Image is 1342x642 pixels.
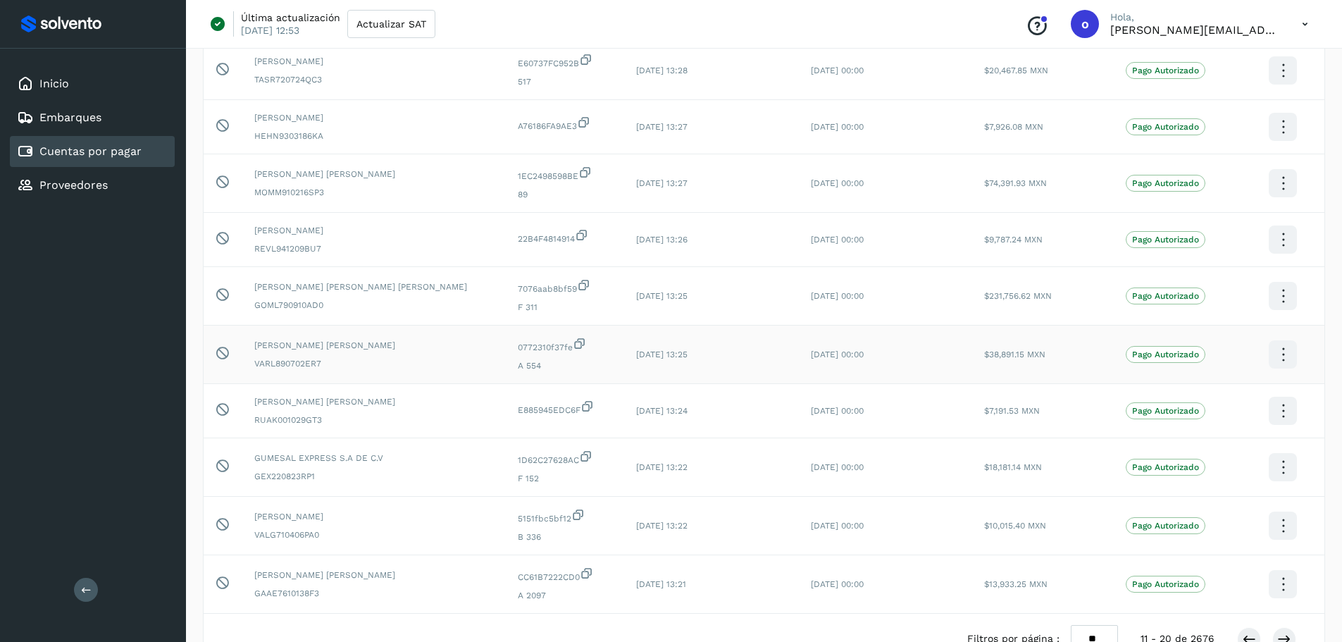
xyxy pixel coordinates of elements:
span: A 2097 [518,589,614,602]
span: [DATE] 00:00 [811,66,864,75]
span: A 554 [518,359,614,372]
div: Cuentas por pagar [10,136,175,167]
span: F 152 [518,472,614,485]
span: $9,787.24 MXN [984,235,1043,245]
span: 89 [518,188,614,201]
div: Proveedores [10,170,175,201]
span: [PERSON_NAME] [PERSON_NAME] [254,168,495,180]
span: RUAK001029GT3 [254,414,495,426]
span: TASR720724QC3 [254,73,495,86]
span: E885945EDC6F [518,400,614,416]
p: Pago Autorizado [1132,579,1199,589]
span: [DATE] 13:22 [636,521,688,531]
span: [DATE] 00:00 [811,235,864,245]
span: [DATE] 13:26 [636,235,688,245]
span: 5151fbc5bf12 [518,508,614,525]
p: [DATE] 12:53 [241,24,299,37]
span: $74,391.93 MXN [984,178,1047,188]
div: Embarques [10,102,175,133]
span: [DATE] 13:21 [636,579,686,589]
button: Actualizar SAT [347,10,435,38]
span: B 336 [518,531,614,543]
span: [PERSON_NAME] [254,224,495,237]
p: Pago Autorizado [1132,122,1199,132]
span: Actualizar SAT [356,19,426,29]
span: 22B4F4814914 [518,228,614,245]
span: GEX220823RP1 [254,470,495,483]
p: Pago Autorizado [1132,66,1199,75]
span: [DATE] 13:25 [636,350,688,359]
span: $231,756.62 MXN [984,291,1052,301]
span: [DATE] 00:00 [811,406,864,416]
p: Última actualización [241,11,340,24]
span: [PERSON_NAME] [254,510,495,523]
p: obed.perez@clcsolutions.com.mx [1110,23,1279,37]
span: $7,191.53 MXN [984,406,1040,416]
span: [DATE] 13:27 [636,178,688,188]
span: HEHN9303186KA [254,130,495,142]
span: GUMESAL EXPRESS S.A DE C.V [254,452,495,464]
span: CC61B7222CD0 [518,567,614,584]
span: $18,181.14 MXN [984,462,1042,472]
span: VARL890702ER7 [254,357,495,370]
span: $38,891.15 MXN [984,350,1045,359]
span: [DATE] 00:00 [811,462,864,472]
span: 1EC2498598BE [518,166,614,183]
span: $20,467.85 MXN [984,66,1048,75]
span: [DATE] 00:00 [811,579,864,589]
span: [PERSON_NAME] [PERSON_NAME] [PERSON_NAME] [254,280,495,293]
span: 517 [518,75,614,88]
span: [PERSON_NAME] [PERSON_NAME] [254,569,495,581]
span: [DATE] 00:00 [811,122,864,132]
p: Pago Autorizado [1132,178,1199,188]
span: [PERSON_NAME] [254,55,495,68]
span: [DATE] 00:00 [811,291,864,301]
span: [DATE] 13:28 [636,66,688,75]
span: GAAE7610138F3 [254,587,495,600]
span: REVL941209BU7 [254,242,495,255]
span: $10,015.40 MXN [984,521,1046,531]
p: Pago Autorizado [1132,406,1199,416]
span: [DATE] 13:22 [636,462,688,472]
span: MOMM910216SP3 [254,186,495,199]
span: [DATE] 13:27 [636,122,688,132]
p: Pago Autorizado [1132,462,1199,472]
a: Embarques [39,111,101,124]
span: $7,926.08 MXN [984,122,1043,132]
span: GOML790910AD0 [254,299,495,311]
p: Pago Autorizado [1132,235,1199,245]
span: 1D62C27628AC [518,450,614,467]
span: [PERSON_NAME] [254,111,495,124]
span: 0772310f37fe [518,337,614,354]
span: VALG710406PA0 [254,529,495,541]
span: [DATE] 13:25 [636,291,688,301]
a: Cuentas por pagar [39,144,142,158]
span: $13,933.25 MXN [984,579,1048,589]
span: 7076aab8bf59 [518,278,614,295]
span: [DATE] 00:00 [811,350,864,359]
p: Pago Autorizado [1132,350,1199,359]
p: Pago Autorizado [1132,521,1199,531]
span: [DATE] 13:24 [636,406,688,416]
span: E60737FC952B [518,53,614,70]
a: Proveedores [39,178,108,192]
span: F 311 [518,301,614,314]
div: Inicio [10,68,175,99]
span: [DATE] 00:00 [811,521,864,531]
a: Inicio [39,77,69,90]
span: [PERSON_NAME] [PERSON_NAME] [254,339,495,352]
p: Pago Autorizado [1132,291,1199,301]
span: [PERSON_NAME] [PERSON_NAME] [254,395,495,408]
span: [DATE] 00:00 [811,178,864,188]
p: Hola, [1110,11,1279,23]
span: A76186FA9AE3 [518,116,614,132]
